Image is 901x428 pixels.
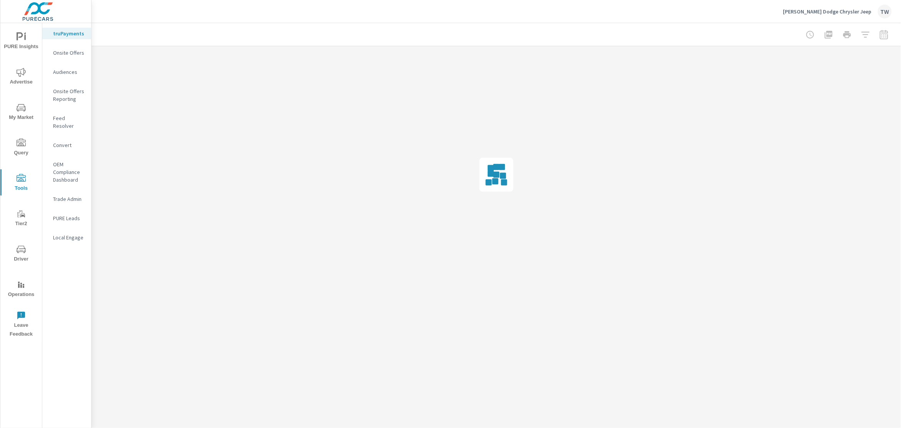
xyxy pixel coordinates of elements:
[53,195,85,203] p: Trade Admin
[3,68,40,87] span: Advertise
[878,5,892,18] div: TW
[53,30,85,37] p: truPayments
[42,85,91,105] div: Onsite Offers Reporting
[42,139,91,151] div: Convert
[3,311,40,339] span: Leave Feedback
[53,160,85,184] p: OEM Compliance Dashboard
[3,245,40,264] span: Driver
[42,28,91,39] div: truPayments
[42,112,91,132] div: Feed Resolver
[3,103,40,122] span: My Market
[53,68,85,76] p: Audiences
[53,114,85,130] p: Feed Resolver
[53,214,85,222] p: PURE Leads
[42,232,91,243] div: Local Engage
[783,8,872,15] p: [PERSON_NAME] Dodge Chrysler Jeep
[42,66,91,78] div: Audiences
[42,212,91,224] div: PURE Leads
[3,209,40,228] span: Tier2
[53,141,85,149] p: Convert
[3,32,40,51] span: PURE Insights
[53,49,85,57] p: Onsite Offers
[42,159,91,186] div: OEM Compliance Dashboard
[42,47,91,59] div: Onsite Offers
[0,23,42,342] div: nav menu
[53,234,85,241] p: Local Engage
[42,193,91,205] div: Trade Admin
[3,280,40,299] span: Operations
[3,174,40,193] span: Tools
[53,87,85,103] p: Onsite Offers Reporting
[3,139,40,157] span: Query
